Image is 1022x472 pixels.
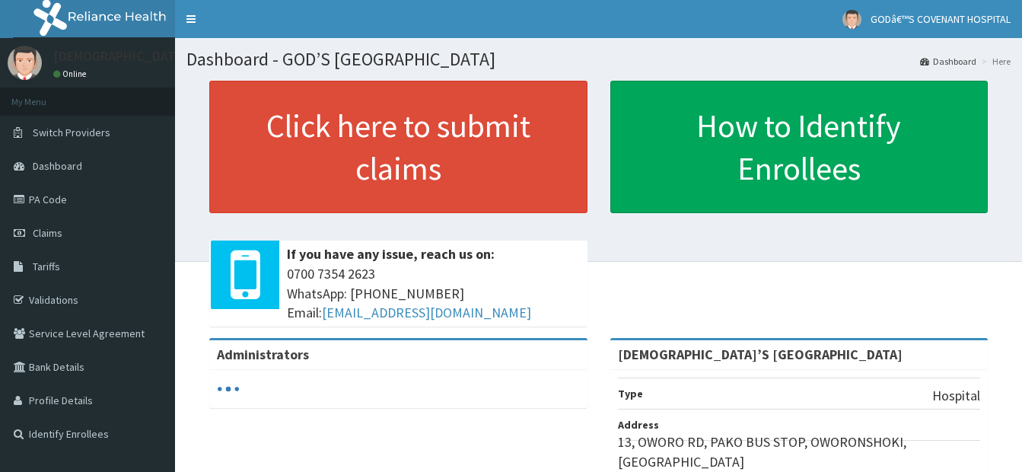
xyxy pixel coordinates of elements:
[217,346,309,363] b: Administrators
[209,81,587,213] a: Click here to submit claims
[618,418,659,432] b: Address
[618,346,903,363] strong: [DEMOGRAPHIC_DATA]’S [GEOGRAPHIC_DATA]
[186,49,1011,69] h1: Dashboard - GOD’S [GEOGRAPHIC_DATA]
[53,49,328,63] p: [DEMOGRAPHIC_DATA]’S [GEOGRAPHIC_DATA]
[33,226,62,240] span: Claims
[8,46,42,80] img: User Image
[871,12,1011,26] span: GODâ€™S COVENANT HOSPITAL
[842,10,861,29] img: User Image
[978,55,1011,68] li: Here
[287,264,580,323] span: 0700 7354 2623 WhatsApp: [PHONE_NUMBER] Email:
[610,81,989,213] a: How to Identify Enrollees
[618,387,643,400] b: Type
[618,432,981,471] p: 13, OWORO RD, PAKO BUS STOP, OWORONSHOKI, [GEOGRAPHIC_DATA]
[33,126,110,139] span: Switch Providers
[53,69,90,79] a: Online
[217,378,240,400] svg: audio-loading
[920,55,976,68] a: Dashboard
[287,245,495,263] b: If you have any issue, reach us on:
[33,260,60,273] span: Tariffs
[932,386,980,406] p: Hospital
[322,304,531,321] a: [EMAIL_ADDRESS][DOMAIN_NAME]
[33,159,82,173] span: Dashboard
